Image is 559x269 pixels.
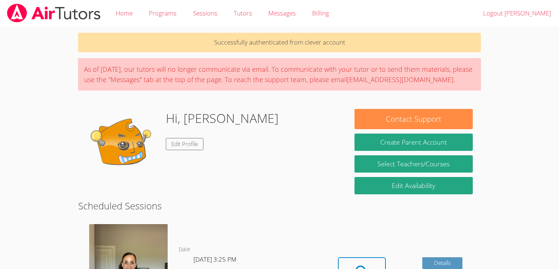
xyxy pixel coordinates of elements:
button: Contact Support [354,109,472,129]
span: [DATE] 3:25 PM [193,255,237,263]
a: Edit Profile [166,138,203,150]
button: Create Parent Account [354,134,472,151]
img: default.png [86,109,160,183]
div: As of [DATE], our tutors will no longer communicate via email. To communicate with your tutor or ... [78,58,481,91]
a: Edit Availability [354,177,472,194]
p: Successfully authenticated from clever account [78,33,481,52]
a: Select Teachers/Courses [354,155,472,173]
h2: Scheduled Sessions [78,199,481,213]
span: Messages [268,9,296,17]
h1: Hi, [PERSON_NAME] [166,109,279,128]
img: airtutors_banner-c4298cdbf04f3fff15de1276eac7730deb9818008684d7c2e4769d2f7ddbe033.png [6,4,101,22]
dt: Date [179,245,190,254]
